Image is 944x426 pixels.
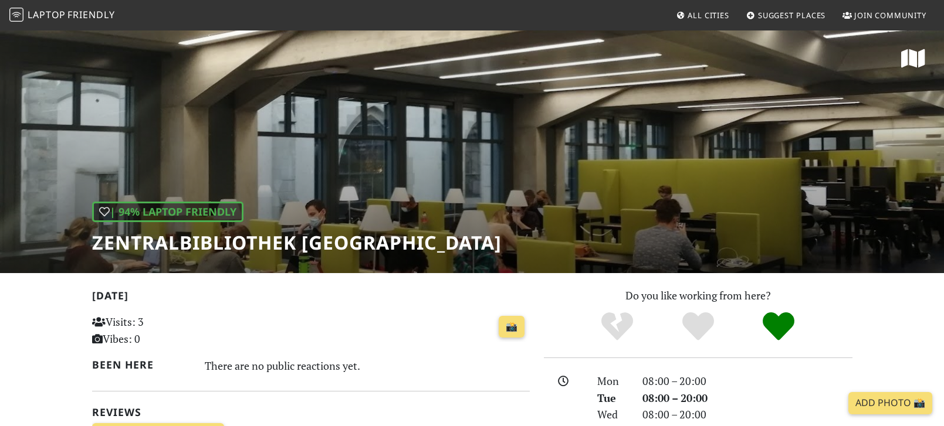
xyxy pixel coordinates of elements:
div: 08:00 – 20:00 [635,406,860,423]
p: Do you like working from here? [544,287,852,304]
p: Visits: 3 Vibes: 0 [92,313,229,347]
div: Yes [658,311,739,343]
div: There are no public reactions yet. [205,356,530,375]
div: 08:00 – 20:00 [635,373,860,390]
a: Suggest Places [742,5,831,26]
h2: Reviews [92,406,530,418]
a: Add Photo 📸 [848,392,932,414]
span: Laptop [28,8,66,21]
div: Definitely! [738,311,819,343]
a: Join Community [838,5,931,26]
span: Join Community [854,10,926,21]
div: 08:00 – 20:00 [635,390,860,407]
div: No [577,311,658,343]
div: Tue [590,390,635,407]
a: All Cities [671,5,734,26]
div: Mon [590,373,635,390]
a: LaptopFriendly LaptopFriendly [9,5,115,26]
div: Wed [590,406,635,423]
span: All Cities [688,10,729,21]
h2: [DATE] [92,289,530,306]
span: Friendly [67,8,114,21]
div: | 94% Laptop Friendly [92,202,243,222]
span: Suggest Places [758,10,826,21]
h1: Zentralbibliothek [GEOGRAPHIC_DATA] [92,231,502,254]
img: LaptopFriendly [9,8,23,22]
h2: Been here [92,359,191,371]
a: 📸 [499,316,525,338]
